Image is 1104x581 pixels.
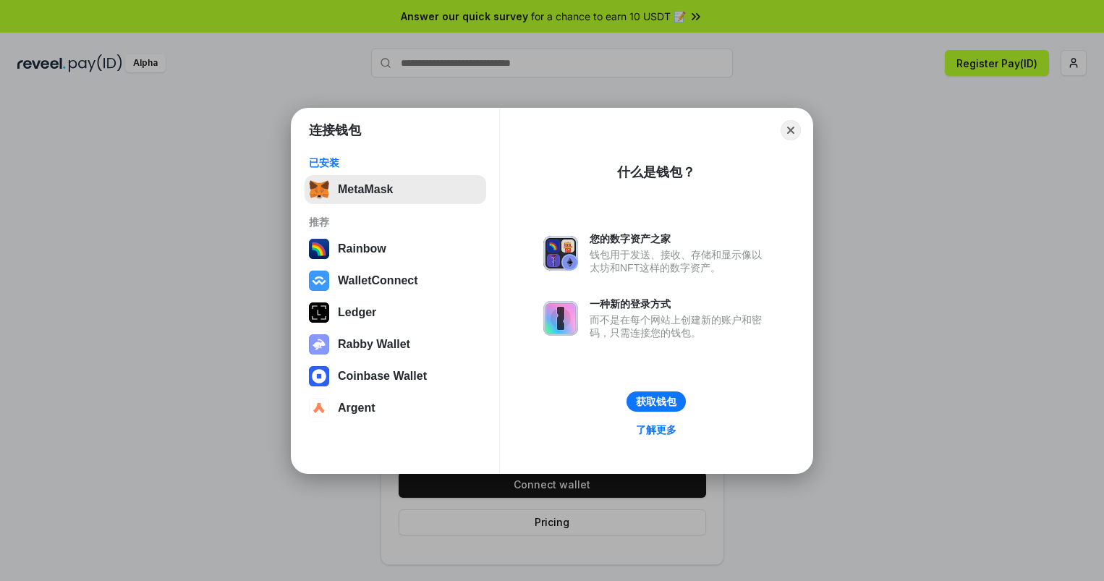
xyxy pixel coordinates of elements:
div: 已安装 [309,156,482,169]
div: 而不是在每个网站上创建新的账户和密码，只需连接您的钱包。 [590,313,769,339]
button: Argent [305,394,486,423]
button: Ledger [305,298,486,327]
button: MetaMask [305,175,486,204]
img: svg+xml,%3Csvg%20xmlns%3D%22http%3A%2F%2Fwww.w3.org%2F2000%2Fsvg%22%20fill%3D%22none%22%20viewBox... [543,301,578,336]
img: svg+xml,%3Csvg%20xmlns%3D%22http%3A%2F%2Fwww.w3.org%2F2000%2Fsvg%22%20width%3D%2228%22%20height%3... [309,302,329,323]
button: Close [781,120,801,140]
div: 推荐 [309,216,482,229]
div: Ledger [338,306,376,319]
div: 一种新的登录方式 [590,297,769,310]
div: Rabby Wallet [338,338,410,351]
button: WalletConnect [305,266,486,295]
img: svg+xml,%3Csvg%20width%3D%2228%22%20height%3D%2228%22%20viewBox%3D%220%200%2028%2028%22%20fill%3D... [309,398,329,418]
a: 了解更多 [627,420,685,439]
div: WalletConnect [338,274,418,287]
div: 什么是钱包？ [617,164,695,181]
button: Coinbase Wallet [305,362,486,391]
img: svg+xml,%3Csvg%20fill%3D%22none%22%20height%3D%2233%22%20viewBox%3D%220%200%2035%2033%22%20width%... [309,179,329,200]
div: MetaMask [338,183,393,196]
div: 您的数字资产之家 [590,232,769,245]
img: svg+xml,%3Csvg%20width%3D%2228%22%20height%3D%2228%22%20viewBox%3D%220%200%2028%2028%22%20fill%3D... [309,271,329,291]
div: 获取钱包 [636,395,676,408]
h1: 连接钱包 [309,122,361,139]
button: 获取钱包 [627,391,686,412]
img: svg+xml,%3Csvg%20xmlns%3D%22http%3A%2F%2Fwww.w3.org%2F2000%2Fsvg%22%20fill%3D%22none%22%20viewBox... [543,236,578,271]
img: svg+xml,%3Csvg%20width%3D%22120%22%20height%3D%22120%22%20viewBox%3D%220%200%20120%20120%22%20fil... [309,239,329,259]
button: Rainbow [305,234,486,263]
div: Rainbow [338,242,386,255]
div: 了解更多 [636,423,676,436]
img: svg+xml,%3Csvg%20xmlns%3D%22http%3A%2F%2Fwww.w3.org%2F2000%2Fsvg%22%20fill%3D%22none%22%20viewBox... [309,334,329,355]
img: svg+xml,%3Csvg%20width%3D%2228%22%20height%3D%2228%22%20viewBox%3D%220%200%2028%2028%22%20fill%3D... [309,366,329,386]
div: Argent [338,402,375,415]
div: 钱包用于发送、接收、存储和显示像以太坊和NFT这样的数字资产。 [590,248,769,274]
div: Coinbase Wallet [338,370,427,383]
button: Rabby Wallet [305,330,486,359]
